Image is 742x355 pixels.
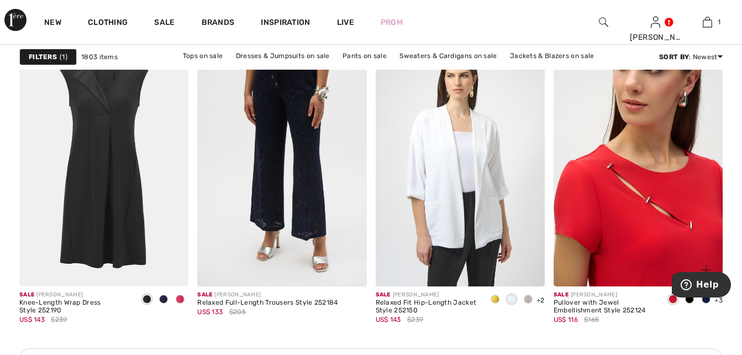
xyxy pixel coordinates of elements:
a: Skirts on sale [324,63,379,77]
div: Black [681,291,698,309]
span: 1803 items [81,52,118,62]
div: Citrus [487,291,503,309]
img: My Bag [703,15,712,29]
span: +3 [714,296,723,304]
div: Knee-Length Wrap Dress Style 252190 [19,299,130,315]
div: [PERSON_NAME] [630,32,681,43]
div: Pullover with Jewel Embellishment Style 252124 [554,299,656,315]
iframe: Opens a widget where you can find more information [672,272,731,300]
div: : Newest [659,52,723,62]
a: New [44,18,61,29]
div: Black [139,291,155,309]
div: Geranium [172,291,188,309]
span: US$ 116 [554,316,578,323]
span: US$ 143 [376,316,401,323]
a: Sign In [651,17,660,27]
span: Inspiration [261,18,310,29]
span: Sale [376,291,391,298]
span: Sale [19,291,34,298]
span: Sale [197,291,212,298]
div: Moonstone [520,291,536,309]
a: Sweaters & Cardigans on sale [394,49,502,63]
div: [PERSON_NAME] [554,291,656,299]
div: Midnight Blue [698,291,714,309]
div: Relaxed Fit Hip-Length Jacket Style 252150 [376,299,478,315]
span: $165 [584,315,599,325]
a: Tops on sale [177,49,229,63]
span: 1 [60,52,67,62]
img: plus_v2.svg [701,265,711,275]
span: $205 [229,307,246,317]
img: 1ère Avenue [4,9,27,31]
span: US$ 133 [197,308,223,316]
a: 1 [682,15,733,29]
a: Outerwear on sale [381,63,452,77]
strong: Filters [29,52,57,62]
strong: Sort By [659,53,689,61]
div: Midnight Blue [155,291,172,309]
a: Pullover with Jewel Embellishment Style 252124. Radiant red [554,33,723,286]
div: [PERSON_NAME] [376,291,478,299]
span: +2 [536,296,545,304]
div: Relaxed Full-Length Trousers Style 252184 [197,299,338,307]
span: 1 [718,17,720,27]
img: search the website [599,15,608,29]
div: Vanilla 30 [503,291,520,309]
span: $239 [407,315,423,325]
img: Relaxed Fit Hip-Length Jacket Style 252150. Citrus [376,33,545,286]
a: Sale [154,18,175,29]
span: US$ 143 [19,316,45,323]
a: Prom [381,17,403,28]
a: Clothing [88,18,128,29]
div: Radiant red [665,291,681,309]
a: Brands [202,18,235,29]
a: Pants on sale [337,49,392,63]
img: Knee-Length Wrap Dress Style 252190. Black [19,33,188,286]
img: My Info [651,15,660,29]
span: Sale [554,291,569,298]
img: Relaxed Full-Length Trousers Style 252184. Midnight Blue [197,33,366,286]
div: [PERSON_NAME] [197,291,338,299]
div: [PERSON_NAME] [19,291,130,299]
a: Dresses & Jumpsuits on sale [230,49,335,63]
span: $239 [51,315,67,325]
a: Jackets & Blazers on sale [504,49,600,63]
a: Live [337,17,354,28]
